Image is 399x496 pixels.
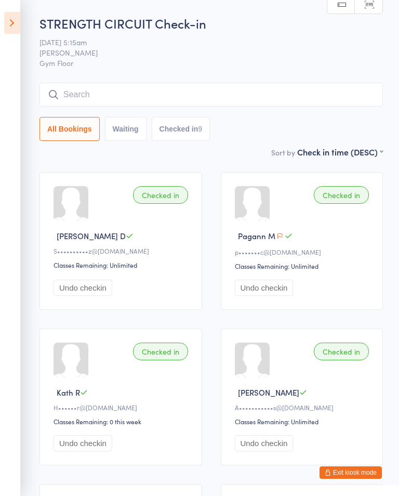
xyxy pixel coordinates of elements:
button: Undo checkin [54,435,112,451]
div: Classes Remaining: Unlimited [235,262,373,270]
div: 9 [198,125,202,133]
span: Gym Floor [39,58,383,68]
button: All Bookings [39,117,100,141]
span: [PERSON_NAME] D [57,230,126,241]
span: [DATE] 5:15am [39,37,367,47]
span: [PERSON_NAME] [39,47,367,58]
div: Classes Remaining: Unlimited [54,260,191,269]
button: Undo checkin [235,280,294,296]
label: Sort by [271,147,295,158]
button: Waiting [105,117,147,141]
div: Classes Remaining: Unlimited [235,417,373,426]
span: Pagann M [238,230,275,241]
input: Search [39,83,383,107]
h2: STRENGTH CIRCUIT Check-in [39,15,383,32]
button: Undo checkin [235,435,294,451]
button: Undo checkin [54,280,112,296]
div: Classes Remaining: 0 this week [54,417,191,426]
div: Checked in [133,343,188,360]
div: Checked in [314,343,369,360]
div: Check in time (DESC) [297,146,383,158]
div: Checked in [133,186,188,204]
div: Checked in [314,186,369,204]
button: Checked in9 [152,117,210,141]
span: [PERSON_NAME] [238,387,299,398]
div: H••••••r@[DOMAIN_NAME] [54,403,191,412]
div: p•••••••c@[DOMAIN_NAME] [235,247,373,256]
div: A•••••••••••s@[DOMAIN_NAME] [235,403,373,412]
div: S••••••••••z@[DOMAIN_NAME] [54,246,191,255]
span: Kath R [57,387,80,398]
button: Exit kiosk mode [320,466,382,479]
